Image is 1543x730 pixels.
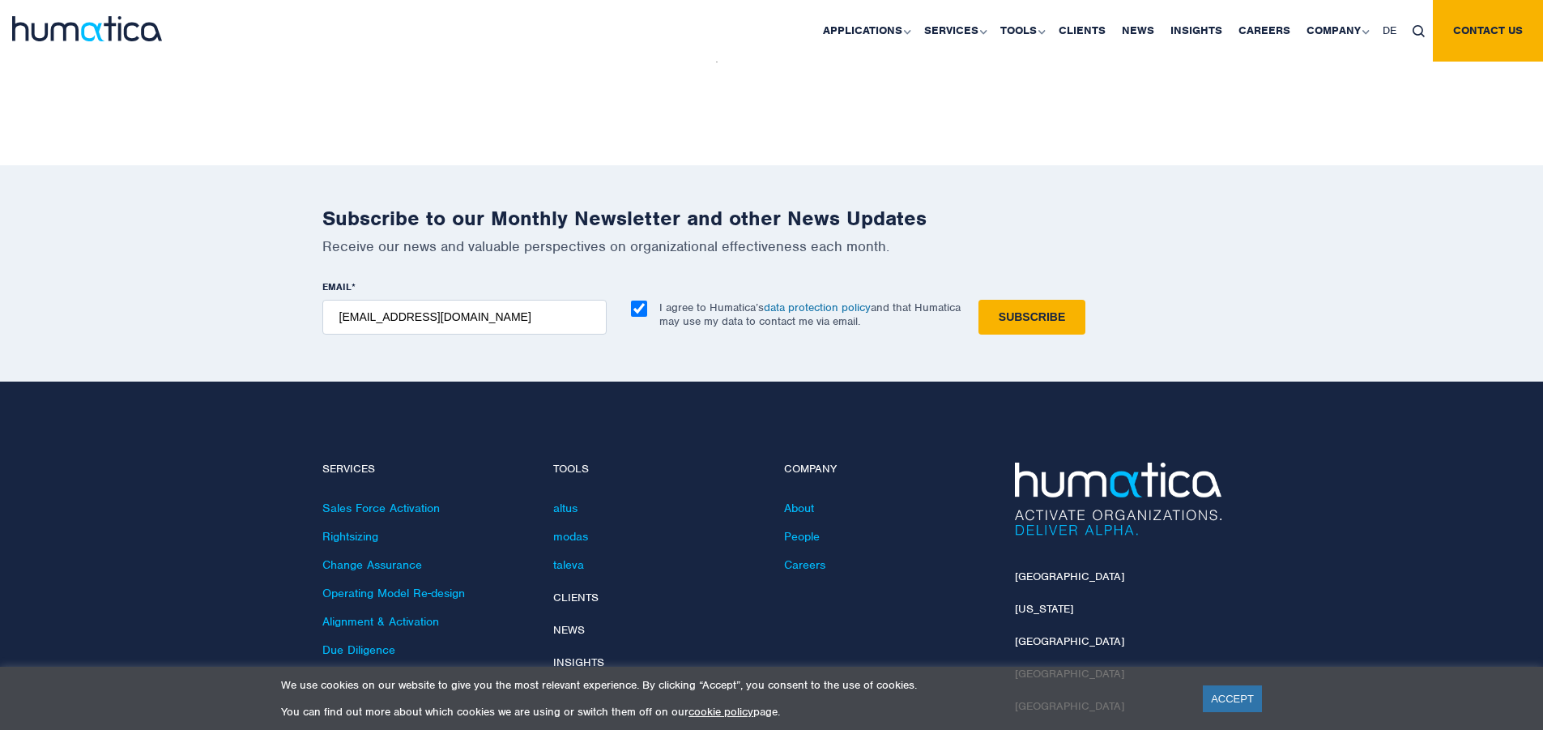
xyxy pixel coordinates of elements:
[553,623,585,637] a: News
[322,206,1221,231] h2: Subscribe to our Monthly Newsletter and other News Updates
[322,463,529,476] h4: Services
[322,529,378,544] a: Rightsizing
[1015,634,1124,648] a: [GEOGRAPHIC_DATA]
[1413,25,1425,37] img: search_icon
[764,301,871,314] a: data protection policy
[1015,463,1221,536] img: Humatica
[784,501,814,515] a: About
[322,280,352,293] span: EMAIL
[281,678,1183,692] p: We use cookies on our website to give you the most relevant experience. By clicking “Accept”, you...
[1015,570,1124,583] a: [GEOGRAPHIC_DATA]
[1383,23,1396,37] span: DE
[1015,602,1073,616] a: [US_STATE]
[553,501,578,515] a: altus
[1203,685,1262,712] a: ACCEPT
[978,300,1085,335] input: Subscribe
[322,557,422,572] a: Change Assurance
[322,501,440,515] a: Sales Force Activation
[784,529,820,544] a: People
[553,655,604,669] a: Insights
[553,591,599,604] a: Clients
[553,463,760,476] h4: Tools
[553,557,584,572] a: taleva
[12,16,162,41] img: logo
[659,301,961,328] p: I agree to Humatica’s and that Humatica may use my data to contact me via email.
[281,705,1183,719] p: You can find out more about which cookies we are using or switch them off on our page.
[322,614,439,629] a: Alignment & Activation
[322,586,465,600] a: Operating Model Re-design
[688,705,753,719] a: cookie policy
[784,463,991,476] h4: Company
[784,557,825,572] a: Careers
[322,642,395,657] a: Due Diligence
[553,529,588,544] a: modas
[322,237,1221,255] p: Receive our news and valuable perspectives on organizational effectiveness each month.
[322,300,607,335] input: name@company.com
[631,301,647,317] input: I agree to Humatica’sdata protection policyand that Humatica may use my data to contact me via em...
